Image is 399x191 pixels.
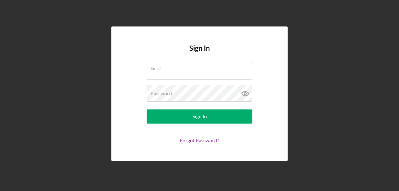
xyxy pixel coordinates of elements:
div: Sign In [192,109,207,124]
a: Forgot Password? [180,137,219,143]
label: Password [151,91,172,96]
h4: Sign In [189,44,210,63]
button: Sign In [147,109,252,124]
label: Email [151,63,252,71]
